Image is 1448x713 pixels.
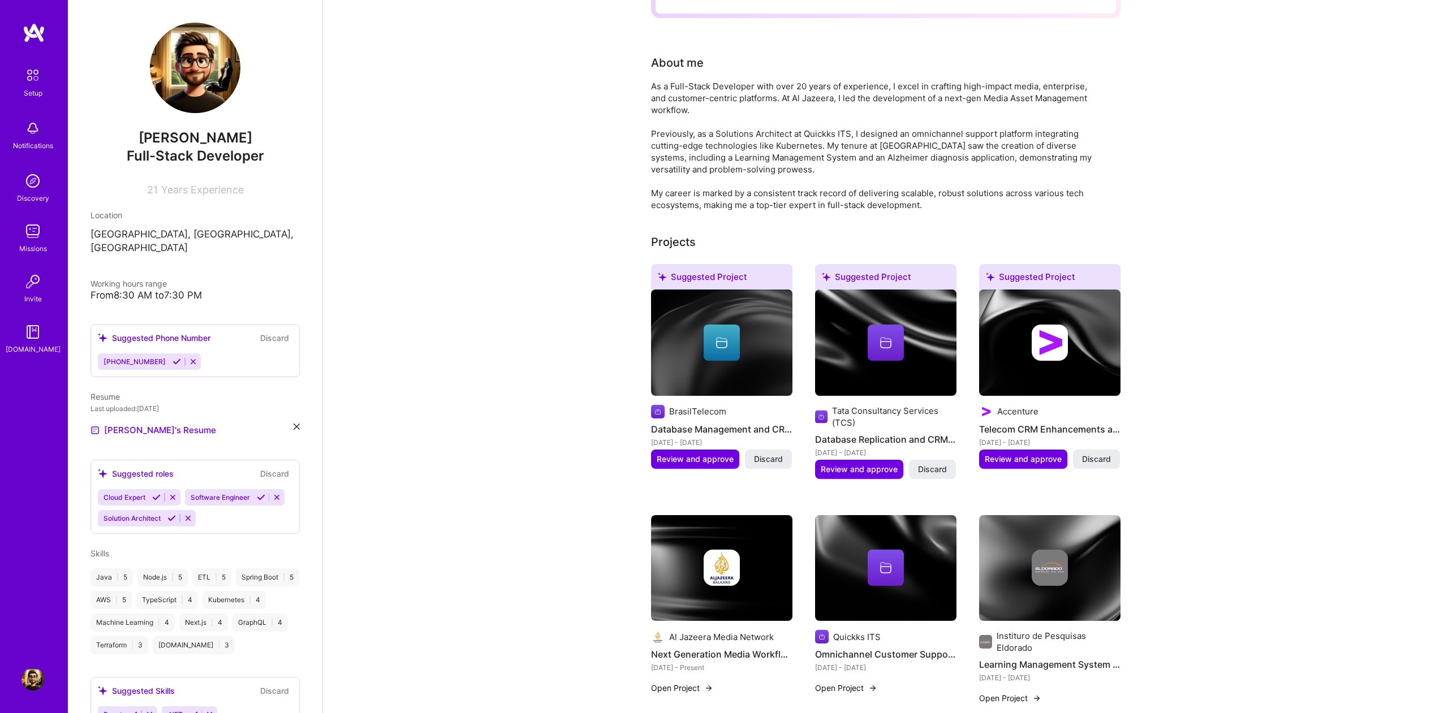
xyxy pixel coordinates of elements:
[1082,453,1111,465] span: Discard
[669,631,774,643] div: Al Jazeera Media Network
[815,460,903,479] button: Review and approve
[704,550,740,586] img: Company logo
[651,289,792,396] img: cover
[90,403,300,414] div: Last uploaded: [DATE]
[153,636,235,654] div: [DOMAIN_NAME] 3
[90,613,175,632] div: Machine Learning 4
[651,234,696,250] div: Add projects you've worked on
[997,630,1121,654] div: Instituro de Pesquisas Eldorado
[745,450,792,469] button: Discard
[169,493,177,502] i: Reject
[191,493,250,502] span: Software Engineer
[821,464,898,475] span: Review and approve
[651,450,739,469] button: Review and approve
[979,437,1121,448] div: [DATE] - [DATE]
[997,405,1038,417] div: Accenture
[136,591,198,609] div: TypeScript 4
[257,684,292,697] button: Discard
[249,595,251,604] span: |
[815,432,956,447] h4: Database Replication and CRM Module Enhancement
[651,54,704,71] div: About me
[651,405,665,418] img: Company logo
[98,332,210,344] div: Suggested Phone Number
[90,129,300,146] span: [PERSON_NAME]
[104,357,166,366] span: [PHONE_NUMBER]
[90,591,132,609] div: AWS 5
[90,228,300,255] p: [GEOGRAPHIC_DATA], [GEOGRAPHIC_DATA], [GEOGRAPHIC_DATA]
[21,270,44,293] img: Invite
[815,447,956,459] div: [DATE] - [DATE]
[979,422,1121,437] h4: Telecom CRM Enhancements and ETL Optimization
[815,515,956,621] img: cover
[651,422,792,437] h4: Database Management and CRM System Maintenance
[115,595,118,604] span: |
[232,613,288,632] div: GraphQL 4
[104,514,161,522] span: Solution Architect
[651,80,1104,211] div: As a Full-Stack Developer with over 20 years of experience, I excel in crafting high-impact media...
[754,453,783,465] span: Discard
[815,662,956,673] div: [DATE] - [DATE]
[147,184,158,196] span: 21
[21,220,44,243] img: teamwork
[211,618,213,627] span: |
[13,140,53,152] div: Notifications
[273,493,281,502] i: Reject
[24,293,42,305] div: Invite
[236,568,299,586] div: Spring Boot 5
[167,514,176,522] i: Accept
[184,514,192,522] i: Reject
[271,618,273,627] span: |
[294,424,300,430] i: icon Close
[98,469,107,478] i: icon SuggestedTeams
[21,668,44,690] img: User Avatar
[90,279,167,288] span: Working hours range
[173,357,181,366] i: Accept
[658,273,666,281] i: icon SuggestedTeams
[979,672,1121,684] div: [DATE] - [DATE]
[979,264,1121,294] div: Suggested Project
[1032,325,1068,361] img: Company logo
[218,641,220,650] span: |
[21,321,44,343] img: guide book
[651,515,792,621] img: cover
[21,117,44,140] img: bell
[979,289,1121,396] img: cover
[833,631,881,643] div: Quickks ITS
[150,23,240,113] img: User Avatar
[98,686,107,695] i: icon SuggestedTeams
[161,184,244,196] span: Years Experience
[90,209,300,221] div: Location
[815,410,828,424] img: Company logo
[117,573,119,582] span: |
[815,264,956,294] div: Suggested Project
[985,453,1062,465] span: Review and approve
[90,392,120,401] span: Resume
[815,630,829,643] img: Company logo
[90,568,133,586] div: Java 5
[90,548,109,558] span: Skills
[192,568,231,586] div: ETL 5
[822,273,830,281] i: icon SuggestedTeams
[90,424,216,437] a: [PERSON_NAME]'s Resume
[979,635,992,649] img: Company logo
[17,192,49,204] div: Discovery
[23,23,45,43] img: logo
[815,289,956,396] img: cover
[171,573,174,582] span: |
[979,405,993,418] img: Company logo
[979,692,1041,704] button: Open Project
[215,573,217,582] span: |
[651,662,792,673] div: [DATE] - Present
[651,437,792,448] div: [DATE] - [DATE]
[868,684,877,693] img: arrow-right
[986,273,994,281] i: icon SuggestedTeams
[815,647,956,662] h4: Omnichannel Customer Support Platform Architecture
[90,636,148,654] div: Terraform 3
[669,405,726,417] div: BrasilTelecom
[257,331,292,344] button: Discard
[815,682,877,694] button: Open Project
[1032,694,1041,703] img: arrow-right
[704,684,713,693] img: arrow-right
[137,568,188,586] div: Node.js 5
[909,460,956,479] button: Discard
